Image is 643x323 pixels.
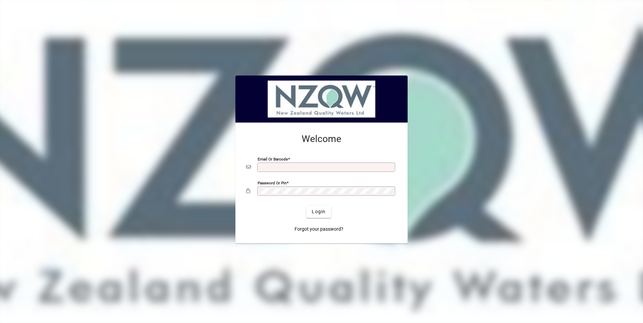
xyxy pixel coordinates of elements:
[295,226,343,233] span: Forgot your password?
[258,156,288,161] mat-label: Email or Barcode
[258,180,287,185] mat-label: Password or Pin
[246,133,397,145] h2: Welcome
[292,223,346,235] a: Forgot your password?
[312,208,326,215] span: Login
[306,206,331,218] button: Login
